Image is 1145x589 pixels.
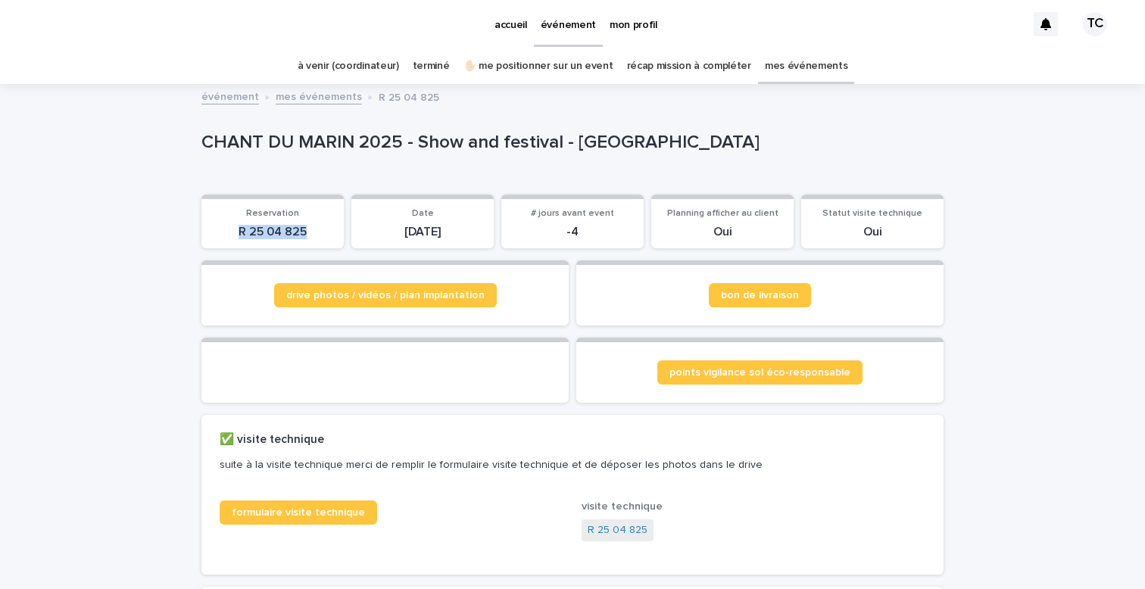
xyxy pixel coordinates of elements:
[510,225,635,239] p: -4
[211,225,335,239] p: R 25 04 825
[627,48,751,84] a: récap mission à compléter
[667,209,778,218] span: Planning afficher au client
[765,48,848,84] a: mes événements
[298,48,399,84] a: à venir (coordinateur)
[582,501,663,512] span: visite technique
[669,367,850,378] span: points vigilance sol éco-responsable
[660,225,785,239] p: Oui
[413,48,450,84] a: terminé
[810,225,934,239] p: Oui
[657,360,863,385] a: points vigilance sol éco-responsable
[276,87,362,104] a: mes événements
[220,433,324,447] h2: ✅ visite technique
[220,500,377,525] a: formulaire visite technique
[201,132,938,154] p: CHANT DU MARIN 2025 - Show and festival - [GEOGRAPHIC_DATA]
[531,209,614,218] span: # jours avant event
[246,209,299,218] span: Reservation
[1083,12,1107,36] div: TC
[463,48,613,84] a: ✋🏻 me positionner sur un event
[30,9,177,39] img: Ls34BcGeRexTGTNfXpUC
[360,225,485,239] p: [DATE]
[709,283,811,307] a: bon de livraison
[721,290,799,301] span: bon de livraison
[201,87,259,104] a: événement
[379,88,439,104] p: R 25 04 825
[822,209,922,218] span: Statut visite technique
[286,290,485,301] span: drive photos / vidéos / plan implantation
[412,209,434,218] span: Date
[588,522,647,538] a: R 25 04 825
[232,507,365,518] span: formulaire visite technique
[274,283,497,307] a: drive photos / vidéos / plan implantation
[220,458,919,472] p: suite à la visite technique merci de remplir le formulaire visite technique et de déposer les pho...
